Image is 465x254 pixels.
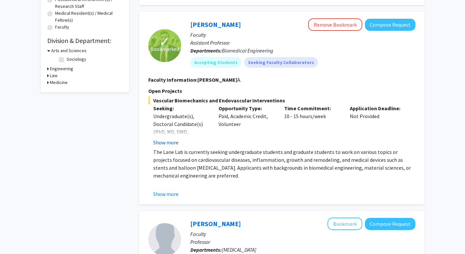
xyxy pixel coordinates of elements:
[190,31,415,39] p: Faculty
[190,20,241,29] a: [PERSON_NAME]
[55,10,123,24] label: Medical Resident(s) / Medical Fellow(s)
[148,87,415,95] p: Open Projects
[198,76,237,83] b: [PERSON_NAME]
[198,76,241,83] fg-read-more: A.
[284,104,340,112] p: Time Commitment:
[244,57,318,68] mat-chip: Seeking Faculty Collaborators
[153,112,209,144] div: Undergraduate(s), Doctoral Candidate(s) (PhD, MD, DMD, PharmD, etc.)
[50,79,68,86] h3: Medicine
[5,224,28,249] iframe: Chat
[153,138,179,146] button: Show more
[190,220,241,228] a: [PERSON_NAME]
[350,104,406,112] p: Application Deadline:
[153,148,415,180] p: The Lane Lab is currently seeking undergraduate students and graduate students to work on various...
[51,47,87,54] h3: Arts and Sciences
[365,19,415,31] button: Compose Request to Brooks Lane
[148,76,198,83] b: Faculty Information:
[190,47,222,54] b: Departments:
[219,104,274,112] p: Opportunity Type:
[150,45,179,53] span: Bookmarked
[365,218,415,230] button: Compose Request to Michael Brooks
[190,39,415,47] p: Assistant Professor
[148,96,415,104] span: Vascular Biomechanics and Endovascular Interventions
[190,246,222,253] b: Departments:
[308,18,362,31] button: Remove Bookmark
[159,38,170,45] span: ✓
[345,104,411,146] div: Not Provided
[222,47,273,54] span: Biomedical Engineering
[222,246,256,253] span: [MEDICAL_DATA]
[50,65,73,72] h3: Engineering
[153,104,209,112] p: Seeking:
[190,230,415,238] p: Faculty
[328,218,362,230] button: Add Michael Brooks to Bookmarks
[47,37,123,45] h2: Division & Department:
[279,104,345,146] div: 10 - 15 hours/week
[190,238,415,246] p: Professor
[190,57,242,68] mat-chip: Accepting Students
[67,56,86,63] label: Sociology
[214,104,279,146] div: Paid, Academic Credit, Volunteer
[50,72,57,79] h3: Law
[153,190,179,198] button: Show more
[55,24,69,31] label: Faculty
